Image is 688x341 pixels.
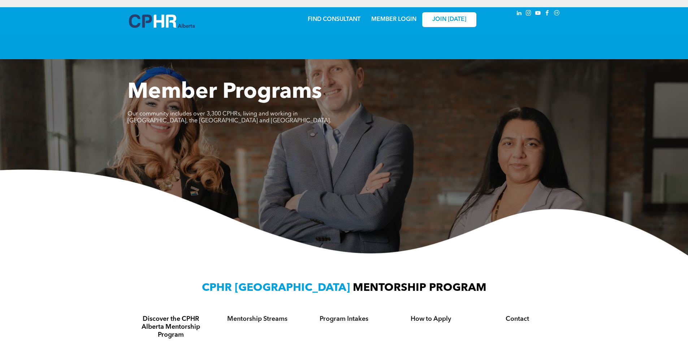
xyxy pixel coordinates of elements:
span: JOIN [DATE] [432,16,466,23]
img: A blue and white logo for cp alberta [129,14,195,28]
span: Our community includes over 3,300 CPHRs, living and working in [GEOGRAPHIC_DATA], the [GEOGRAPHIC... [127,111,331,124]
h4: Program Intakes [307,315,381,323]
a: FIND CONSULTANT [308,17,360,22]
span: MENTORSHIP PROGRAM [353,283,486,293]
h4: Mentorship Streams [221,315,294,323]
h4: Contact [481,315,554,323]
a: Social network [553,9,561,19]
a: MEMBER LOGIN [371,17,416,22]
span: Member Programs [127,82,322,103]
a: linkedin [515,9,523,19]
h4: Discover the CPHR Alberta Mentorship Program [134,315,208,339]
span: CPHR [GEOGRAPHIC_DATA] [202,283,350,293]
a: instagram [525,9,533,19]
h4: How to Apply [394,315,468,323]
a: youtube [534,9,542,19]
a: JOIN [DATE] [422,12,476,27]
a: facebook [544,9,551,19]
